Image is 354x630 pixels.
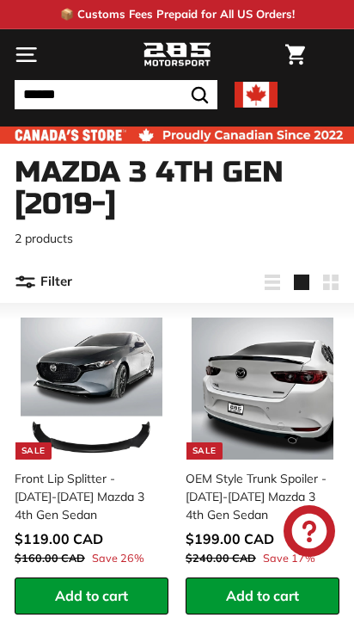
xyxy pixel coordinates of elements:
p: 2 products [15,230,339,248]
h1: Mazda 3 4th Gen [2019-] [15,157,339,221]
span: $199.00 CAD [186,530,274,547]
span: $160.00 CAD [15,551,85,565]
span: Add to cart [55,587,128,604]
a: Cart [277,30,314,79]
span: $119.00 CAD [15,530,103,547]
a: Sale OEM Style Trunk Spoiler - [DATE]-[DATE] Mazda 3 4th Gen Sedan Save 17% [186,312,339,577]
div: Front Lip Splitter - [DATE]-[DATE] Mazda 3 4th Gen Sedan [15,470,158,524]
span: $240.00 CAD [186,551,256,565]
button: Add to cart [15,577,168,615]
button: Add to cart [186,577,339,615]
div: Sale [15,442,52,460]
div: Sale [186,442,223,460]
img: Logo_285_Motorsport_areodynamics_components [143,40,211,70]
input: Search [15,80,217,109]
inbox-online-store-chat: Shopify online store chat [278,505,340,561]
p: 📦 Customs Fees Prepaid for All US Orders! [60,6,295,23]
div: OEM Style Trunk Spoiler - [DATE]-[DATE] Mazda 3 4th Gen Sedan [186,470,329,524]
span: Add to cart [226,587,299,604]
span: Save 26% [92,550,144,566]
a: Sale Front Lip Splitter - [DATE]-[DATE] Mazda 3 4th Gen Sedan Save 26% [15,312,168,577]
button: Filter [15,262,72,303]
span: Save 17% [263,550,315,566]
